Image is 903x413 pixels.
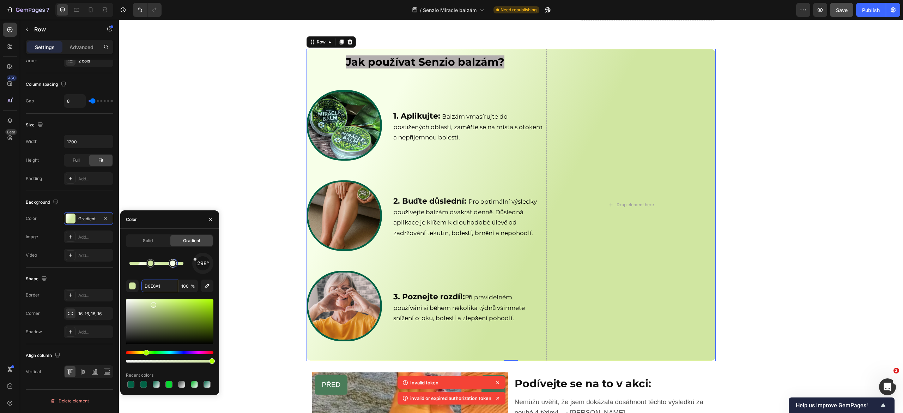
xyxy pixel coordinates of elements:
div: Add... [78,292,111,299]
div: PŘED [196,355,229,375]
div: Add... [78,252,111,259]
div: Recent colors [126,372,153,378]
div: 16, 16, 16, 16 [78,311,111,317]
strong: Jak používat Senzio balzám? [227,36,386,49]
span: Solid [143,238,153,244]
div: Column spacing [26,80,68,89]
div: Gradient [78,216,99,222]
p: invalid or expired authorization token [410,395,491,402]
div: Add... [78,329,111,335]
div: Image [26,234,38,240]
span: Senzio Miracle balzám [423,6,477,14]
div: Delete element [50,397,89,405]
div: Add... [78,234,111,240]
span: Fit [98,157,103,163]
div: Height [26,157,39,163]
div: Padding [26,175,42,182]
div: Order [26,58,37,64]
strong: Podívejte se na to v akci: [396,357,532,370]
span: % [191,283,195,289]
button: 7 [3,3,53,17]
div: Beta [5,129,17,135]
iframe: Intercom live chat [879,378,896,395]
span: Gradient [183,238,200,244]
div: Row [196,19,208,25]
span: Balzám vmasírujte do postižených oblastí, zaměřte se na místa s otokem a nepříjemnou bolestí. [274,93,424,121]
p: Advanced [69,43,93,51]
div: Align column [26,351,62,360]
div: Shape [26,274,48,284]
div: Color [126,216,137,223]
span: / [420,6,422,14]
span: Full [73,157,80,163]
div: Gap [26,98,34,104]
div: PO [363,355,386,375]
span: Help us improve GemPages! [796,402,879,409]
span: 2 [893,368,899,373]
button: Publish [856,3,886,17]
div: Video [26,252,37,258]
div: 2 cols [78,58,111,64]
span: Pro optimální výsledky používejte balzám dvakrát denně. Důsledná aplikace je klíčem k dlouhodobé ... [274,178,418,217]
p: 7 [46,6,49,14]
div: 450 [7,75,17,81]
input: Eg: FFFFFF [141,280,178,292]
iframe: Design area [119,20,903,413]
div: Shadow [26,329,42,335]
span: Need republishing [501,7,537,13]
div: Undo/Redo [133,3,162,17]
div: Size [26,120,44,130]
div: Corner [26,310,40,317]
div: Color [26,215,37,222]
div: Add... [78,176,111,182]
input: Auto [64,95,85,107]
img: gempages_552112045764379432-f6b7d801-eabc-4b45-b58a-f601c8c128c4.jpg [188,161,263,231]
p: Row [34,25,94,34]
p: Settings [35,43,55,51]
span: Při pravidelném používání si během několika týdnů všimnete snížení otoku, bolestí a zlepšení poho... [274,274,406,302]
div: Drop element here [498,182,535,188]
div: Width [26,138,37,145]
button: Save [830,3,853,17]
div: Vertical [26,369,41,375]
img: gempages_552112045764379432-ecdddb2f-ddb3-4667-a2e8-7fba15f9a529.webp [188,251,263,322]
div: Hue [126,351,213,354]
div: Publish [862,6,880,14]
span: Nemůžu uvěřit, že jsem dokázala dosáhnout těchto výsledků za pouhé 4 týdny! - [PERSON_NAME] [396,378,584,396]
input: Auto [64,135,113,148]
div: Background [26,198,60,207]
strong: 3. Poznejte rozdíl: [274,272,346,282]
div: Border [26,292,40,298]
button: Delete element [26,395,113,407]
strong: 1. Aplikujte: [274,91,321,101]
button: Show survey - Help us improve GemPages! [796,401,887,409]
img: gempages_552112045764379432-6dcf383e-79ce-4fb5-9f2c-f7700deeea78.webp [188,70,263,141]
p: Invalid token [410,379,438,386]
strong: 2. Buďte důslední: [274,176,347,186]
span: Save [836,7,848,13]
span: 298° [197,259,209,268]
